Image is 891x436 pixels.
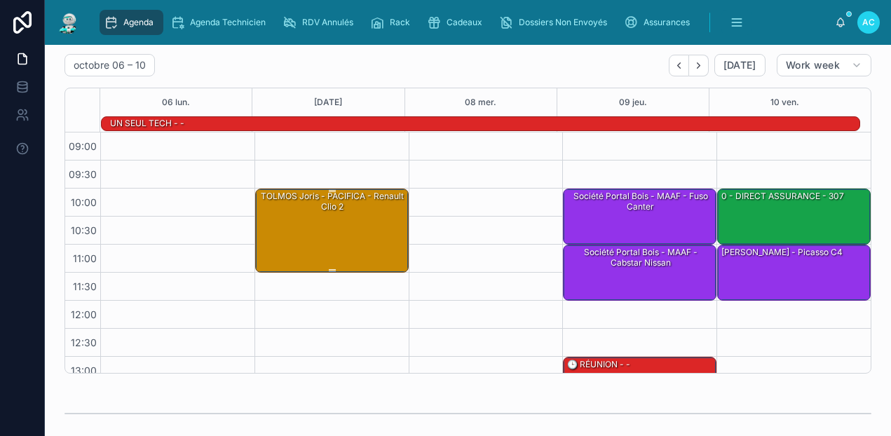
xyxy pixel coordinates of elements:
[162,88,190,116] button: 06 lun.
[862,17,875,28] span: AC
[67,196,100,208] span: 10:00
[718,189,870,244] div: 0 - DIRECT ASSURANCE - 307
[714,54,766,76] button: [DATE]
[69,252,100,264] span: 11:00
[777,54,871,76] button: Work week
[256,189,408,272] div: TOLMOS Joris - PACIFICA - Renault Clio 2
[65,168,100,180] span: 09:30
[564,357,716,384] div: 🕒 RÉUNION - -
[56,11,81,34] img: App logo
[620,10,700,35] a: Assurances
[65,140,100,152] span: 09:00
[109,117,186,130] div: UN SEUL TECH - -
[67,365,100,376] span: 13:00
[69,280,100,292] span: 11:30
[770,88,799,116] button: 10 ven.
[519,17,607,28] span: Dossiers Non Envoyés
[278,10,363,35] a: RDV Annulés
[644,17,690,28] span: Assurances
[109,116,186,130] div: UN SEUL TECH - -
[123,17,154,28] span: Agenda
[723,59,756,71] span: [DATE]
[190,17,266,28] span: Agenda Technicien
[93,7,835,38] div: scrollable content
[619,88,647,116] button: 09 jeu.
[564,189,716,244] div: Société Portal bois - MAAF - Fuso canter
[100,10,163,35] a: Agenda
[566,358,632,371] div: 🕒 RÉUNION - -
[166,10,276,35] a: Agenda Technicien
[720,246,844,259] div: [PERSON_NAME] - picasso c4
[74,58,146,72] h2: octobre 06 – 10
[67,336,100,348] span: 12:30
[495,10,617,35] a: Dossiers Non Envoyés
[258,190,407,213] div: TOLMOS Joris - PACIFICA - Renault Clio 2
[314,88,342,116] button: [DATE]
[720,190,845,203] div: 0 - DIRECT ASSURANCE - 307
[465,88,496,116] button: 08 mer.
[447,17,482,28] span: Cadeaux
[718,245,870,300] div: [PERSON_NAME] - picasso c4
[564,245,716,300] div: Société Portal bois - MAAF - cabstar nissan
[67,308,100,320] span: 12:00
[669,55,689,76] button: Back
[390,17,410,28] span: Rack
[566,190,715,213] div: Société Portal bois - MAAF - Fuso canter
[689,55,709,76] button: Next
[302,17,353,28] span: RDV Annulés
[67,224,100,236] span: 10:30
[786,59,840,71] span: Work week
[566,246,715,269] div: Société Portal bois - MAAF - cabstar nissan
[423,10,492,35] a: Cadeaux
[366,10,420,35] a: Rack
